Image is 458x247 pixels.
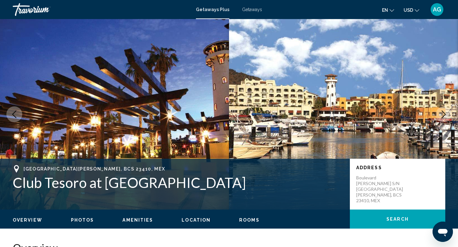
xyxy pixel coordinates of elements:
[404,5,419,15] button: Change currency
[122,217,153,223] button: Amenities
[356,175,407,204] p: Boulevard [PERSON_NAME] s/n [GEOGRAPHIC_DATA][PERSON_NAME], BCS 23410, MEX
[182,217,211,223] button: Location
[386,217,409,222] span: Search
[196,7,229,12] a: Getaways Plus
[382,8,388,13] span: en
[382,5,394,15] button: Change language
[13,3,190,16] a: Travorium
[6,106,22,122] button: Previous image
[24,166,165,171] span: [GEOGRAPHIC_DATA][PERSON_NAME], BCS 23410, MEX
[433,222,453,242] iframe: Button to launch messaging window
[356,165,439,170] p: Address
[429,3,445,16] button: User Menu
[350,210,445,229] button: Search
[404,8,413,13] span: USD
[242,7,262,12] a: Getaways
[13,217,42,223] button: Overview
[436,106,452,122] button: Next image
[433,6,441,13] span: AG
[13,174,343,191] h1: Club Tesoro at [GEOGRAPHIC_DATA]
[239,217,260,223] button: Rooms
[71,217,94,223] button: Photos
